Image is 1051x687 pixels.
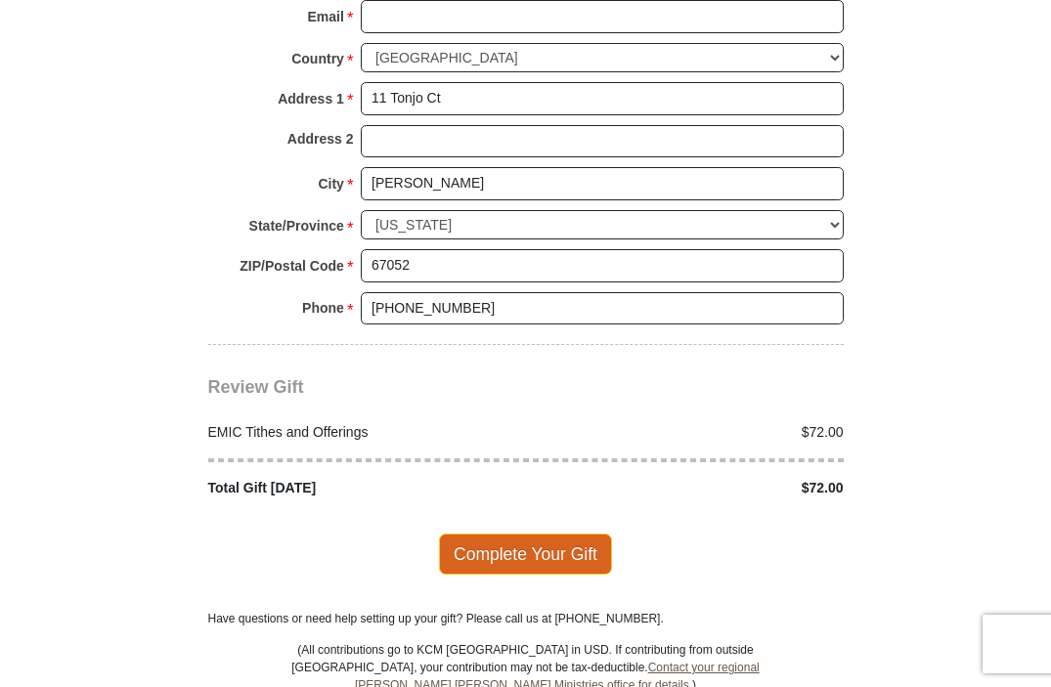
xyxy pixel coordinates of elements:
[278,85,344,112] strong: Address 1
[240,252,344,279] strong: ZIP/Postal Code
[439,534,612,575] span: Complete Your Gift
[308,3,344,30] strong: Email
[526,478,854,498] div: $72.00
[197,478,526,498] div: Total Gift [DATE]
[208,377,304,397] span: Review Gift
[249,212,344,239] strong: State/Province
[318,170,343,197] strong: City
[526,422,854,443] div: $72.00
[287,125,354,152] strong: Address 2
[291,45,344,72] strong: Country
[302,294,344,322] strong: Phone
[197,422,526,443] div: EMIC Tithes and Offerings
[208,610,844,627] p: Have questions or need help setting up your gift? Please call us at [PHONE_NUMBER].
